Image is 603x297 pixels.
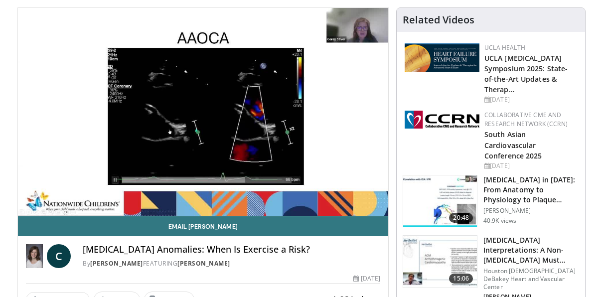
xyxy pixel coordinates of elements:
h3: [MEDICAL_DATA] Interpretations: A Non-[MEDICAL_DATA] Must Know [483,235,579,265]
p: 40.9K views [483,217,516,225]
span: 15:06 [449,274,473,284]
a: Email [PERSON_NAME] [18,216,388,236]
h4: [MEDICAL_DATA] Anomalies: When Is Exercise a Risk? [83,244,380,255]
h4: Related Videos [403,14,474,26]
a: Collaborative CME and Research Network (CCRN) [484,111,568,128]
img: 823da73b-7a00-425d-bb7f-45c8b03b10c3.150x105_q85_crop-smart_upscale.jpg [403,175,477,227]
div: By FEATURING [83,259,380,268]
img: 0682476d-9aca-4ba2-9755-3b180e8401f5.png.150x105_q85_autocrop_double_scale_upscale_version-0.2.png [405,43,479,72]
video-js: Video Player [18,8,388,216]
img: a04ee3ba-8487-4636-b0fb-5e8d268f3737.png.150x105_q85_autocrop_double_scale_upscale_version-0.2.png [405,111,479,129]
div: [DATE] [484,161,577,170]
p: [PERSON_NAME] [483,207,579,215]
h3: [MEDICAL_DATA] in [DATE]: From Anatomy to Physiology to Plaque Burden and … [483,175,579,205]
a: 20:48 [MEDICAL_DATA] in [DATE]: From Anatomy to Physiology to Plaque Burden and … [PERSON_NAME] 4... [403,175,579,228]
a: [PERSON_NAME] [90,259,143,268]
a: C [47,244,71,268]
div: [DATE] [484,95,577,104]
a: [PERSON_NAME] [177,259,230,268]
a: South Asian Cardiovascular Conference 2025 [484,130,542,160]
span: 20:48 [449,213,473,223]
p: Houston [DEMOGRAPHIC_DATA] DeBakey Heart and Vascular Center [483,267,579,291]
a: UCLA [MEDICAL_DATA] Symposium 2025: State-of-the-Art Updates & Therap… [484,53,568,94]
img: Dr. Corey Stiver [26,244,43,268]
div: [DATE] [353,274,380,283]
a: UCLA Health [484,43,525,52]
img: 59f69555-d13b-4130-aa79-5b0c1d5eebbb.150x105_q85_crop-smart_upscale.jpg [403,236,477,288]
